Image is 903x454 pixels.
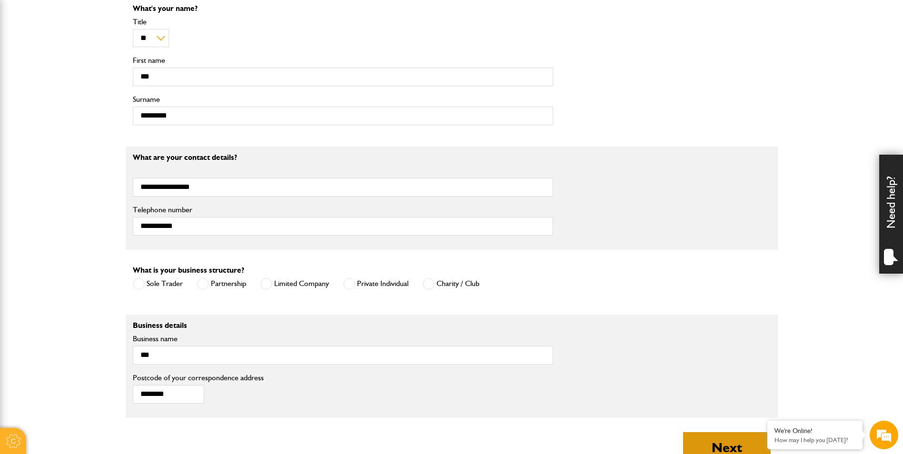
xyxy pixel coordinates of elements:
[12,116,174,137] input: Enter your email address
[133,322,553,329] p: Business details
[133,206,553,214] label: Telephone number
[197,278,246,290] label: Partnership
[133,154,553,161] p: What are your contact details?
[133,266,244,274] label: What is your business structure?
[133,96,553,103] label: Surname
[343,278,408,290] label: Private Individual
[16,53,40,66] img: d_20077148190_company_1631870298795_20077148190
[133,278,183,290] label: Sole Trader
[423,278,479,290] label: Charity / Club
[133,335,553,343] label: Business name
[879,155,903,274] div: Need help?
[133,374,278,382] label: Postcode of your correspondence address
[129,293,173,306] em: Start Chat
[774,427,855,435] div: We're Online!
[156,5,179,28] div: Minimize live chat window
[133,18,553,26] label: Title
[774,436,855,444] p: How may I help you today?
[260,278,329,290] label: Limited Company
[133,57,553,64] label: First name
[50,53,160,66] div: Chat with us now
[12,88,174,109] input: Enter your last name
[12,144,174,165] input: Enter your phone number
[12,172,174,285] textarea: Type your message and hit 'Enter'
[133,5,553,12] p: What's your name?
